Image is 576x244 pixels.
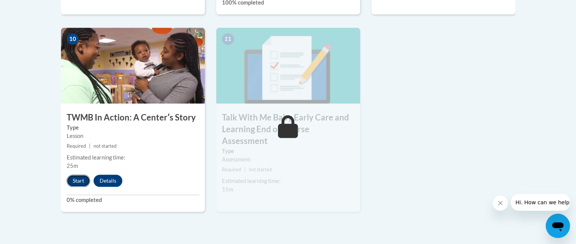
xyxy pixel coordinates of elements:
[67,124,199,132] label: Type
[61,112,205,124] h3: TWMB In Action: A Centerʹs Story
[67,153,199,162] div: Estimated learning time:
[222,167,241,172] span: Required
[222,155,354,164] div: Assessment
[222,186,233,192] span: 15m
[222,33,234,45] span: 11
[67,33,79,45] span: 10
[67,163,78,169] span: 25m
[67,175,90,187] button: Start
[67,132,199,140] div: Lesson
[216,28,360,103] img: Course Image
[5,5,61,11] span: Hi. How can we help?
[94,175,122,187] button: Details
[222,177,354,185] div: Estimated learning time:
[546,214,570,238] iframe: Button to launch messaging window
[222,147,354,155] label: Type
[61,28,205,103] img: Course Image
[216,112,360,147] h3: Talk With Me Baby Early Care and Learning End of Course Assessment
[249,167,272,172] span: not started
[89,143,91,149] span: |
[67,196,199,204] label: 0% completed
[94,143,117,149] span: not started
[511,194,570,211] iframe: Message from company
[67,143,86,149] span: Required
[493,196,508,211] iframe: Close message
[244,167,246,172] span: |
